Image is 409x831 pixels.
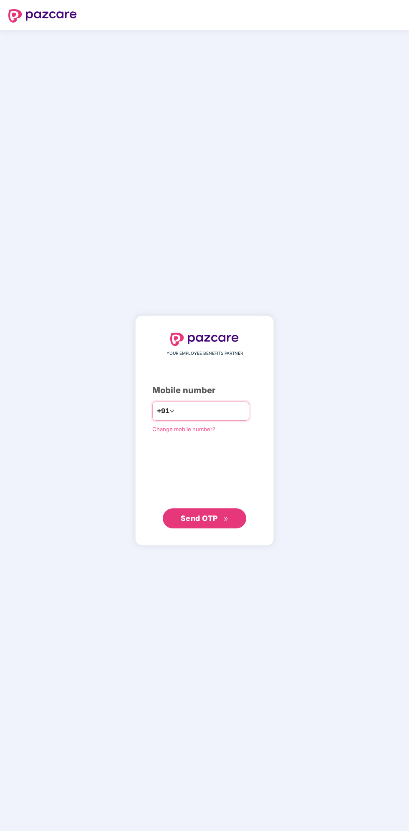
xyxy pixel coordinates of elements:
[223,516,229,522] span: double-right
[163,508,246,528] button: Send OTPdouble-right
[167,350,243,357] span: YOUR EMPLOYEE BENEFITS PARTNER
[181,514,218,523] span: Send OTP
[157,406,169,416] span: +91
[8,9,77,23] img: logo
[169,409,174,414] span: down
[152,426,215,432] a: Change mobile number?
[170,333,239,346] img: logo
[152,384,257,397] div: Mobile number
